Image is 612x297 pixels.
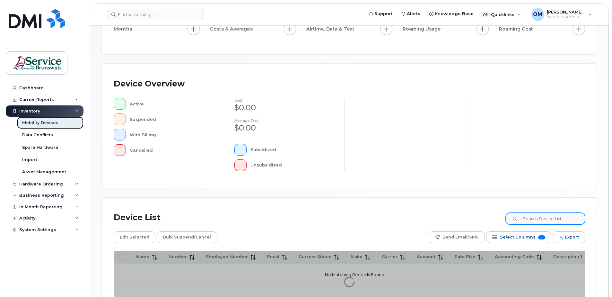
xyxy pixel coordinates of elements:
input: Search Device List ... [506,213,585,224]
a: Alerts [397,7,425,20]
div: $0.00 [234,122,334,133]
span: Select Columns [500,232,536,242]
div: Cancelled [130,144,214,156]
span: Roaming Cost [499,26,535,32]
input: Find something... [107,9,204,20]
span: [PERSON_NAME] (DNRED/MRNDE-DAAF/MAAP) [547,9,585,14]
div: Active [130,98,214,110]
button: Export [553,231,585,243]
span: Edit Selected [120,232,149,242]
span: Send Email/SMS [442,232,479,242]
button: Bulk Suspend/Cancel [157,231,217,243]
span: Months [114,26,134,32]
div: Oliveira, Michael (DNRED/MRNDE-DAAF/MAAP) [527,8,597,21]
span: Bulk Suspend/Cancel [163,232,211,242]
span: Wireless Admin [547,14,585,20]
span: Alerts [407,11,420,17]
a: Support [364,7,397,20]
span: 11 [538,235,545,239]
div: Device Overview [114,76,185,92]
div: Unsubsidized [250,159,334,171]
button: Edit Selected [114,231,155,243]
a: Knowledge Base [425,7,478,20]
button: Select Columns 11 [486,231,551,243]
div: Quicklinks [479,8,526,21]
div: With Billing [130,129,214,140]
div: Suspended [130,113,214,125]
h4: cost [234,98,334,102]
span: Support [374,11,392,17]
span: Costs & Averages [210,26,255,32]
span: Export [565,232,579,242]
button: Send Email/SMS [429,231,485,243]
span: Quicklinks [491,12,514,17]
div: $0.00 [234,102,334,113]
div: Device List [114,209,161,226]
span: OM [533,11,542,18]
div: Subsidized [250,144,334,156]
span: Knowledge Base [435,11,474,17]
h4: Average cost [234,118,334,122]
span: Airtime, Data & Text [306,26,356,32]
span: Roaming Usage [403,26,443,32]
